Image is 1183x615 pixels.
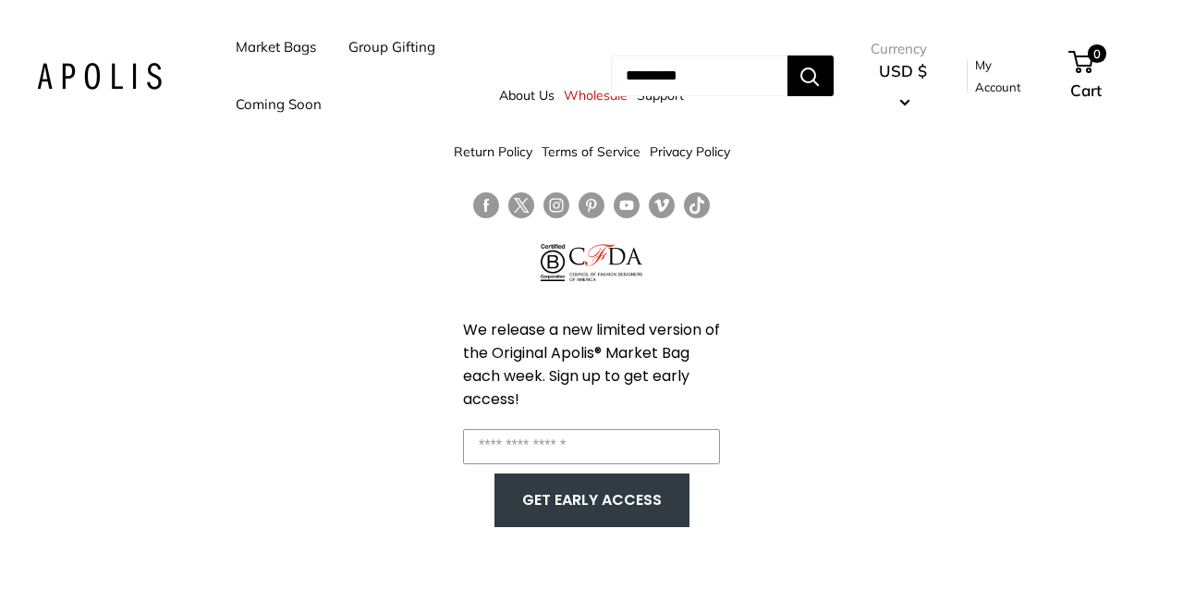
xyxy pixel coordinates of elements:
[37,63,162,90] img: Apolis
[1088,44,1106,63] span: 0
[879,61,927,80] span: USD $
[543,192,569,219] a: Follow us on Instagram
[236,34,316,60] a: Market Bags
[1070,80,1102,100] span: Cart
[871,36,935,62] span: Currency
[975,54,1038,99] a: My Account
[787,55,834,96] button: Search
[569,244,642,281] img: Council of Fashion Designers of America Member
[236,92,322,117] a: Coming Soon
[684,192,710,219] a: Follow us on Tumblr
[454,135,532,168] a: Return Policy
[348,34,435,60] a: Group Gifting
[463,429,720,464] input: Enter your email
[463,319,720,410] span: We release a new limited version of the Original Apolis® Market Bag each week. Sign up to get ear...
[542,135,640,168] a: Terms of Service
[871,56,935,116] button: USD $
[611,55,787,96] input: Search...
[579,192,604,219] a: Follow us on Pinterest
[508,192,534,226] a: Follow us on Twitter
[614,192,640,219] a: Follow us on YouTube
[650,135,730,168] a: Privacy Policy
[541,244,566,281] img: Certified B Corporation
[649,192,675,219] a: Follow us on Vimeo
[473,192,499,219] a: Follow us on Facebook
[513,483,671,518] button: GET EARLY ACCESS
[1070,46,1146,105] a: 0 Cart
